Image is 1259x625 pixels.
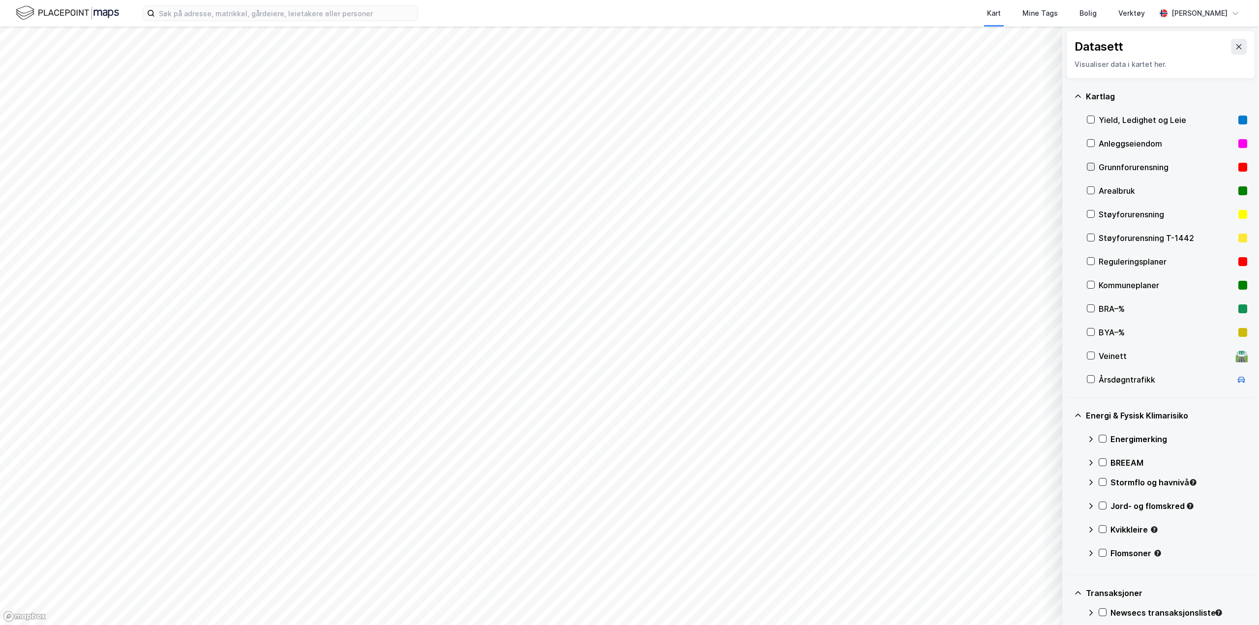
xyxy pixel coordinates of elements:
[1110,500,1247,512] div: Jord- og flomskred
[1099,303,1234,315] div: BRA–%
[1079,7,1097,19] div: Bolig
[1118,7,1145,19] div: Verktøy
[1099,279,1234,291] div: Kommuneplaner
[1110,524,1247,536] div: Kvikkleire
[1086,587,1247,599] div: Transaksjoner
[1150,525,1159,534] div: Tooltip anchor
[1189,478,1198,487] div: Tooltip anchor
[1022,7,1058,19] div: Mine Tags
[1099,114,1234,126] div: Yield, Ledighet og Leie
[1086,410,1247,421] div: Energi & Fysisk Klimarisiko
[1075,39,1123,55] div: Datasett
[1110,433,1247,445] div: Energimerking
[3,611,46,622] a: Mapbox homepage
[1099,161,1234,173] div: Grunnforurensning
[1099,327,1234,338] div: BYA–%
[1075,59,1247,70] div: Visualiser data i kartet her.
[16,4,119,22] img: logo.f888ab2527a4732fd821a326f86c7f29.svg
[1099,256,1234,268] div: Reguleringsplaner
[1099,208,1234,220] div: Støyforurensning
[1086,90,1247,102] div: Kartlag
[1099,185,1234,197] div: Arealbruk
[1186,502,1195,510] div: Tooltip anchor
[1099,232,1234,244] div: Støyforurensning T-1442
[1110,547,1247,559] div: Flomsoner
[1210,578,1259,625] div: Kontrollprogram for chat
[1099,374,1231,386] div: Årsdøgntrafikk
[1110,476,1247,488] div: Stormflo og havnivå
[1110,457,1247,469] div: BREEAM
[1235,350,1248,362] div: 🛣️
[1153,549,1162,558] div: Tooltip anchor
[1099,138,1234,149] div: Anleggseiendom
[1110,607,1247,619] div: Newsecs transaksjonsliste
[1099,350,1231,362] div: Veinett
[1171,7,1228,19] div: [PERSON_NAME]
[155,6,418,21] input: Søk på adresse, matrikkel, gårdeiere, leietakere eller personer
[1210,578,1259,625] iframe: Chat Widget
[987,7,1001,19] div: Kart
